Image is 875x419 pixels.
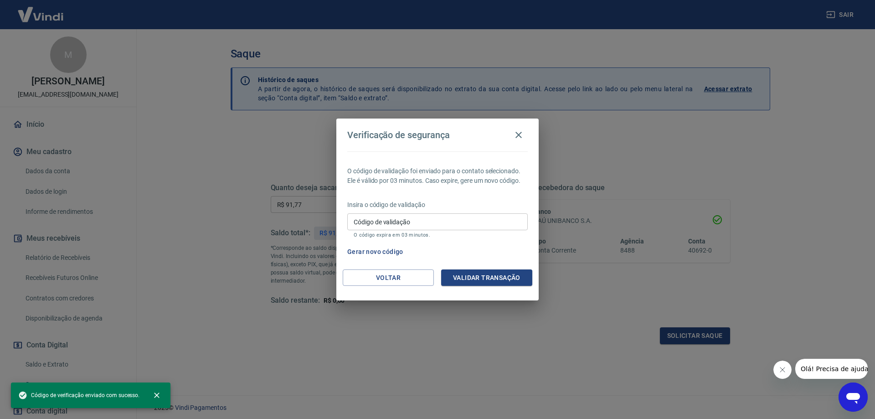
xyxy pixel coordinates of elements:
p: O código expira em 03 minutos. [354,232,521,238]
iframe: Botão para abrir a janela de mensagens [839,383,868,412]
span: Olá! Precisa de ajuda? [5,6,77,14]
span: Código de verificação enviado com sucesso. [18,391,139,400]
button: Voltar [343,269,434,286]
iframe: Mensagem da empresa [795,359,868,379]
h4: Verificação de segurança [347,129,450,140]
button: Validar transação [441,269,532,286]
p: O código de validação foi enviado para o contato selecionado. Ele é válido por 03 minutos. Caso e... [347,166,528,186]
p: Insira o código de validação [347,200,528,210]
button: Gerar novo código [344,243,407,260]
iframe: Fechar mensagem [773,361,792,379]
button: close [147,385,167,405]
